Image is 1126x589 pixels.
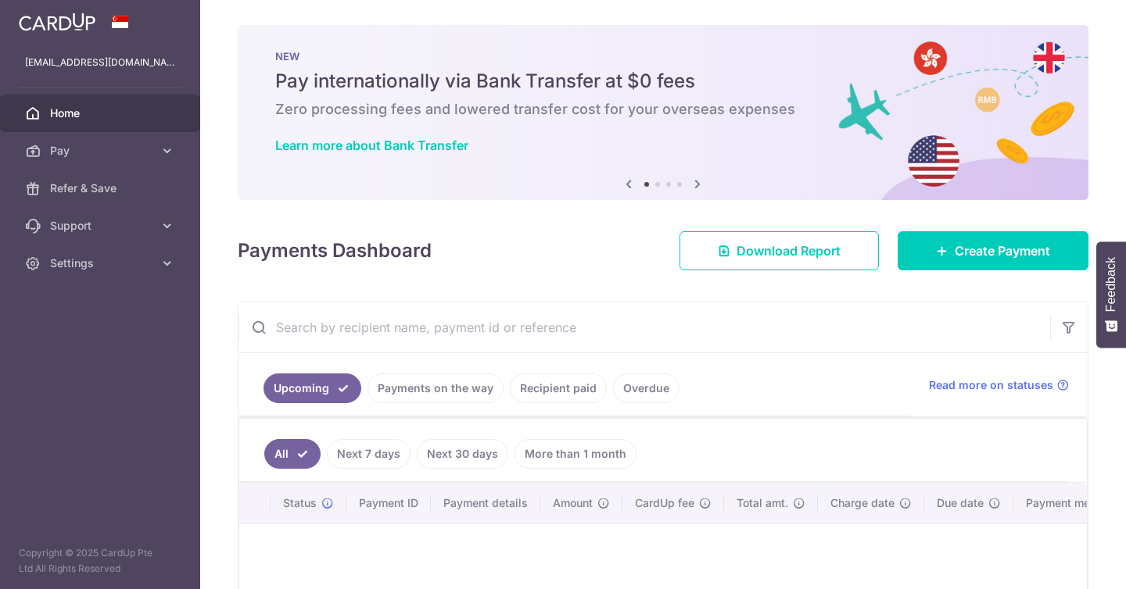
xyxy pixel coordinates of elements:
a: Learn more about Bank Transfer [275,137,468,153]
a: Recipient paid [510,373,607,403]
a: Next 7 days [327,439,411,469]
a: Create Payment [898,231,1088,270]
a: Overdue [613,373,680,403]
span: Total amt. [737,495,788,511]
span: Support [50,218,153,234]
p: NEW [275,50,1051,62]
a: Download Report [680,231,879,270]
img: Bank transfer banner [238,25,1088,200]
a: All [264,439,321,469]
span: Pay [50,143,153,159]
a: Upcoming [264,373,361,403]
span: Refer & Save [50,180,153,196]
span: Settings [50,255,153,271]
input: Search by recipient name, payment id or reference [238,302,1050,352]
button: Feedback - Show survey [1096,241,1126,348]
span: Due date [937,495,984,511]
span: Charge date [830,495,895,511]
h5: Pay internationally via Bank Transfer at $0 fees [275,69,1051,94]
a: Payments on the way [368,373,504,403]
h6: Zero processing fees and lowered transfer cost for your overseas expenses [275,100,1051,119]
img: CardUp [19,12,95,31]
span: Home [50,105,153,121]
h4: Payments Dashboard [238,237,432,265]
p: [EMAIL_ADDRESS][DOMAIN_NAME] [25,55,175,70]
span: Create Payment [955,241,1050,260]
span: Amount [553,495,593,511]
span: Feedback [1104,257,1118,312]
span: Status [283,495,317,511]
span: Download Report [737,241,841,260]
a: Next 30 days [417,439,508,469]
th: Payment ID [346,483,431,523]
span: Read more on statuses [929,377,1053,393]
span: CardUp fee [635,495,694,511]
a: Read more on statuses [929,377,1069,393]
th: Payment details [431,483,540,523]
a: More than 1 month [515,439,637,469]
